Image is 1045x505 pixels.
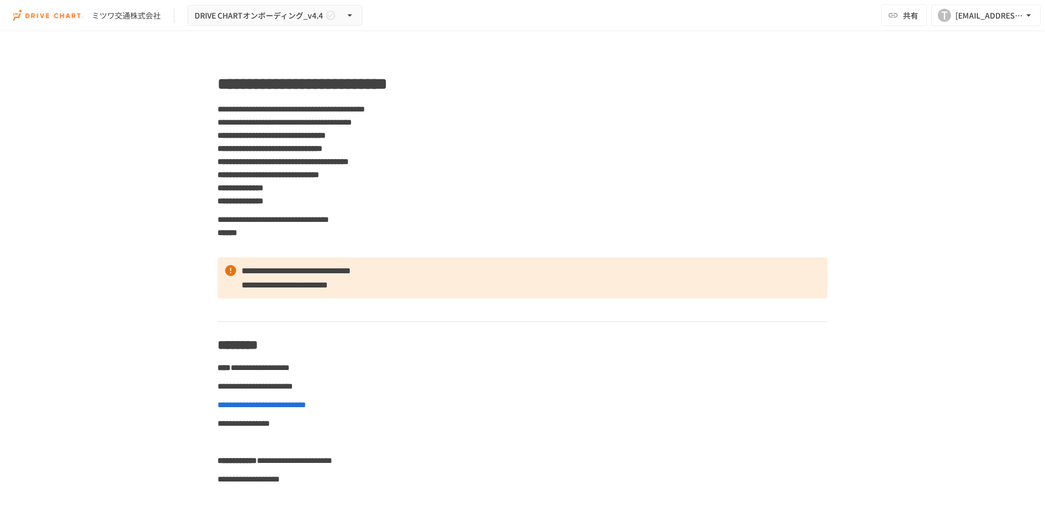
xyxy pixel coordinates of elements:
[13,7,83,24] img: i9VDDS9JuLRLX3JIUyK59LcYp6Y9cayLPHs4hOxMB9W
[903,9,918,21] span: 共有
[187,5,362,26] button: DRIVE CHARTオンボーディング_v4.4
[195,9,323,22] span: DRIVE CHARTオンボーディング_v4.4
[92,10,161,21] div: ミツワ交通株式会社
[931,4,1041,26] button: T[EMAIL_ADDRESS][DOMAIN_NAME]
[881,4,927,26] button: 共有
[955,9,1023,22] div: [EMAIL_ADDRESS][DOMAIN_NAME]
[938,9,951,22] div: T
